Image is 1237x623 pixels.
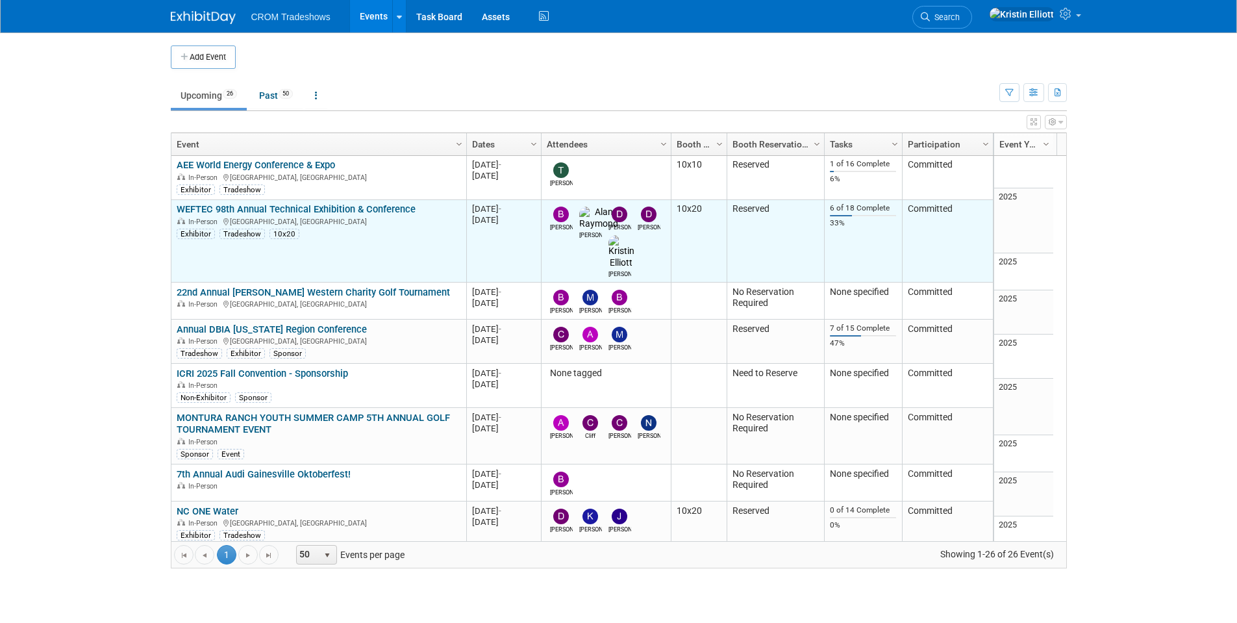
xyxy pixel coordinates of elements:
div: [DATE] [472,298,535,309]
span: - [499,506,501,516]
span: select [322,550,332,561]
div: Exhibitor [177,184,215,195]
div: Daniel Austria [638,222,660,232]
div: Bobby Oyenarte [550,222,573,232]
span: Search [930,12,960,22]
div: [DATE] [472,368,535,379]
a: Column Settings [712,133,727,153]
span: - [499,204,501,214]
td: Committed [902,283,993,320]
a: Column Settings [656,133,671,153]
div: Tradeshow [177,348,222,359]
span: In-Person [188,173,221,182]
div: [DATE] [472,286,535,298]
a: Event Year [999,133,1045,155]
span: Column Settings [890,139,900,149]
div: [GEOGRAPHIC_DATA], [GEOGRAPHIC_DATA] [177,172,460,183]
a: Booth Size [677,133,718,155]
td: No Reservation Required [727,408,824,464]
div: Michael Brandao [608,342,631,352]
td: 10x20 [671,502,727,546]
img: In-Person Event [177,218,185,224]
img: In-Person Event [177,381,185,388]
div: None specified [830,412,896,424]
img: Cameron Kenyon [553,327,569,342]
div: None specified [830,368,896,379]
span: CROM Tradeshows [251,12,331,22]
span: Go to the previous page [199,550,210,561]
img: Nick Martin [641,415,656,431]
td: Committed [902,320,993,364]
span: - [499,287,501,297]
img: Bobby Oyenarte [553,207,569,222]
td: 2025 [994,435,1053,472]
a: Column Settings [888,133,902,153]
span: In-Person [188,337,221,346]
div: [DATE] [472,159,535,170]
td: Reserved [727,156,824,200]
div: Cliff Dykes [579,431,602,440]
span: Column Settings [658,139,669,149]
td: 2025 [994,290,1053,335]
div: [DATE] [472,516,535,528]
a: Column Settings [527,133,541,153]
img: Alexander Ciasca [582,327,598,342]
div: Daniel Haugland [608,222,631,232]
img: In-Person Event [177,337,185,344]
div: Kelly Lee [579,524,602,534]
div: Myers Carpenter [579,305,602,315]
a: Attendees [547,133,662,155]
a: Go to the next page [238,545,258,565]
button: Add Event [171,45,236,69]
div: 33% [830,218,896,228]
img: Branden Peterson [553,290,569,305]
div: 0 of 14 Complete [830,505,896,515]
div: None specified [830,286,896,298]
div: 47% [830,338,896,348]
span: - [499,469,501,479]
div: [DATE] [472,505,535,516]
img: Myers Carpenter [582,290,598,305]
div: Nick Martin [638,431,660,440]
div: [DATE] [472,324,535,335]
img: Alexander Ciasca [553,415,569,431]
td: Committed [902,156,993,200]
a: 22nd Annual [PERSON_NAME] Western Charity Golf Tournament [177,286,450,298]
div: [GEOGRAPHIC_DATA], [GEOGRAPHIC_DATA] [177,298,460,309]
td: 2025 [994,188,1053,253]
img: ExhibitDay [171,11,236,24]
img: In-Person Event [177,438,185,444]
div: 10x20 [269,229,299,239]
span: In-Person [188,300,221,309]
td: 10x10 [671,156,727,200]
span: Column Settings [714,139,725,149]
div: [DATE] [472,468,535,479]
span: 50 [279,89,293,99]
div: [GEOGRAPHIC_DATA], [GEOGRAPHIC_DATA] [177,335,460,346]
span: Column Settings [454,139,464,149]
span: In-Person [188,482,221,490]
img: Daniel Austria [641,207,656,222]
img: In-Person Event [177,173,185,180]
span: 26 [223,89,237,99]
span: In-Person [188,218,221,226]
img: Blake Roberts [612,290,627,305]
div: [DATE] [472,379,535,390]
div: Exhibitor [177,530,215,540]
div: [GEOGRAPHIC_DATA], [GEOGRAPHIC_DATA] [177,517,460,528]
div: [DATE] [472,203,535,214]
td: Need to Reserve [727,364,824,408]
a: Upcoming26 [171,83,247,108]
span: Go to the next page [243,550,253,561]
td: Committed [902,364,993,408]
div: Daniel Austria [550,524,573,534]
div: Cameron Kenyon [608,431,631,440]
img: Kristin Elliott [608,235,634,269]
div: [GEOGRAPHIC_DATA], [GEOGRAPHIC_DATA] [177,216,460,227]
div: Exhibitor [227,348,265,359]
div: [DATE] [472,335,535,346]
div: 7 of 15 Complete [830,324,896,333]
div: Tradeshow [219,229,265,239]
span: In-Person [188,381,221,390]
img: Josh Homes [612,509,627,524]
